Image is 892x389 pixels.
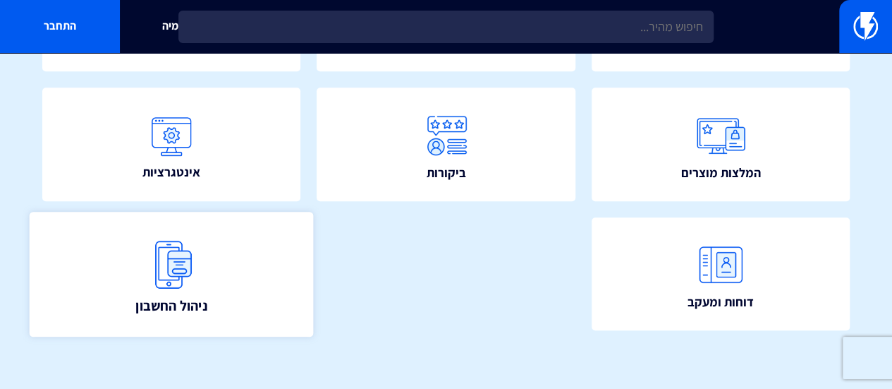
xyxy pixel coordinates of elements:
span: ניהול החשבון [135,295,207,315]
a: דוחות ומעקב [592,217,850,331]
span: ביקורות [427,164,466,182]
a: אינטגרציות [42,88,300,201]
input: חיפוש מהיר... [178,11,714,43]
span: המלצות מוצרים [680,164,760,182]
span: אינטגרציות [142,163,200,181]
a: ניהול החשבון [30,212,314,337]
span: דוחות ומעקב [688,293,754,311]
a: ביקורות [317,88,575,201]
a: המלצות מוצרים [592,88,850,201]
